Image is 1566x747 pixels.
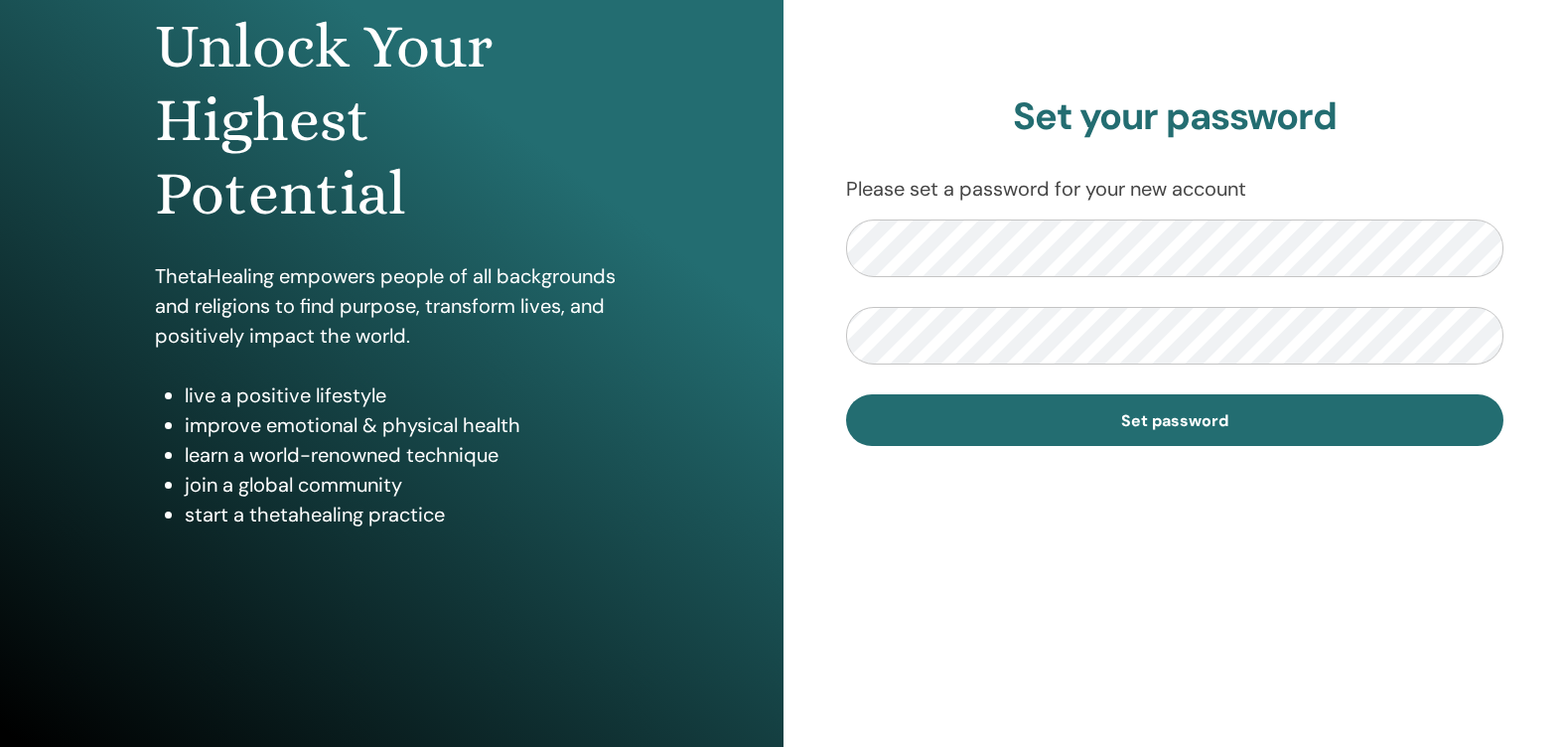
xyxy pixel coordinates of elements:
li: join a global community [185,470,628,500]
button: Set password [846,394,1504,446]
span: Set password [1121,410,1228,431]
li: improve emotional & physical health [185,410,628,440]
li: learn a world-renowned technique [185,440,628,470]
li: start a thetahealing practice [185,500,628,529]
li: live a positive lifestyle [185,380,628,410]
p: Please set a password for your new account [846,174,1504,204]
p: ThetaHealing empowers people of all backgrounds and religions to find purpose, transform lives, a... [155,261,628,351]
h1: Unlock Your Highest Potential [155,10,628,231]
h2: Set your password [846,94,1504,140]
